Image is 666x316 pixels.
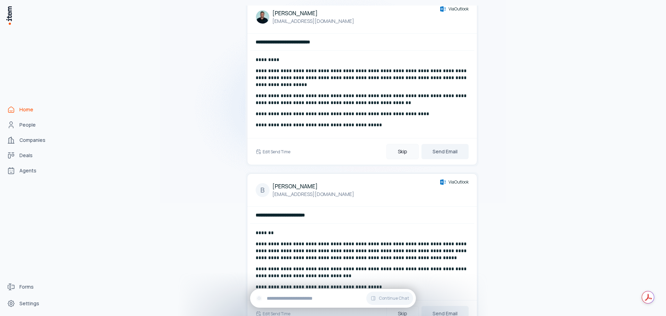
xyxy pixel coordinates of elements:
a: People [4,118,57,132]
button: Continue Chat [366,292,413,305]
a: Forms [4,280,57,294]
span: Via Outlook [449,6,469,12]
span: Forms [19,283,34,290]
p: [EMAIL_ADDRESS][DOMAIN_NAME] [272,190,354,198]
span: Via Outlook [449,179,469,185]
button: Skip [386,144,419,159]
div: Continue Chat [250,289,416,308]
img: Rahul Shah [256,10,270,24]
span: Companies [19,137,45,144]
button: Send Email [421,144,469,159]
h4: [PERSON_NAME] [272,182,354,190]
span: Agents [19,167,36,174]
p: [EMAIL_ADDRESS][DOMAIN_NAME] [272,17,354,25]
span: Settings [19,300,39,307]
span: People [19,121,36,128]
a: Settings [4,297,57,310]
img: outlook [440,6,446,12]
a: Deals [4,148,57,162]
a: Agents [4,164,57,178]
h4: [PERSON_NAME] [272,9,354,17]
img: Item Brain Logo [6,6,12,25]
span: Deals [19,152,33,159]
div: B [256,183,270,197]
span: Continue Chat [379,296,409,301]
a: Home [4,103,57,117]
h6: Edit Send Time [263,149,290,155]
a: Companies [4,133,57,147]
span: Home [19,106,33,113]
img: outlook [440,179,446,185]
